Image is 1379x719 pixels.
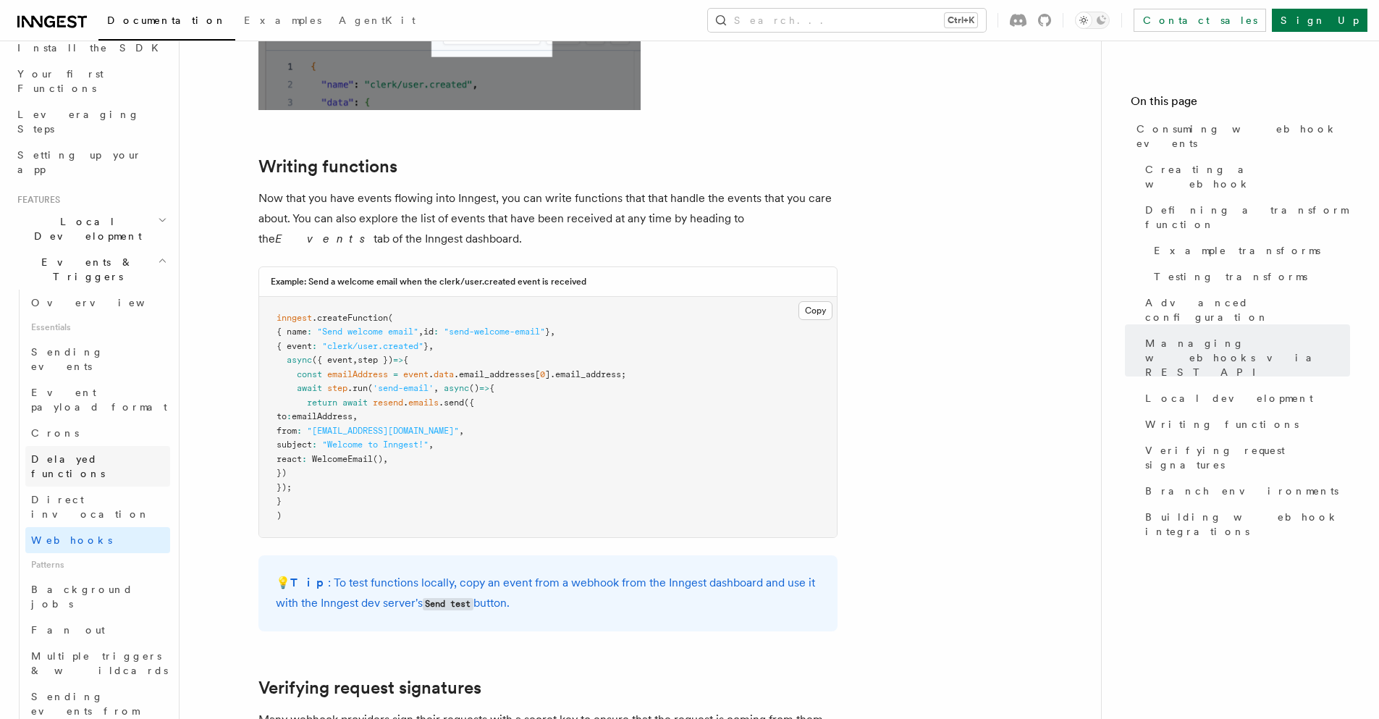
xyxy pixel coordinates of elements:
[434,369,454,379] span: data
[25,617,170,643] a: Fan out
[297,383,322,393] span: await
[403,355,408,365] span: {
[393,355,403,365] span: =>
[31,387,167,413] span: Event payload format
[31,584,133,610] span: Background jobs
[1139,437,1350,478] a: Verifying request signatures
[434,383,439,393] span: ,
[258,188,838,249] p: Now that you have events flowing into Inngest, you can write functions that that handle the event...
[277,454,302,464] span: react
[429,369,434,379] span: .
[287,355,312,365] span: async
[1148,237,1350,264] a: Example transforms
[1145,417,1299,432] span: Writing functions
[1139,330,1350,385] a: Managing webhooks via REST API
[31,427,79,439] span: Crons
[31,297,180,308] span: Overview
[258,156,397,177] a: Writing functions
[423,341,429,351] span: }
[277,426,297,436] span: from
[271,276,586,287] h3: Example: Send a welcome email when the clerk/user.created event is received
[25,643,170,684] a: Multiple triggers & wildcards
[31,624,105,636] span: Fan out
[17,109,140,135] span: Leveraging Steps
[12,214,158,243] span: Local Development
[25,446,170,487] a: Delayed functions
[290,576,328,589] strong: Tip
[1075,12,1110,29] button: Toggle dark mode
[429,341,434,351] span: ,
[464,398,474,408] span: ({
[25,290,170,316] a: Overview
[1139,411,1350,437] a: Writing functions
[277,313,312,323] span: inngest
[1145,391,1313,405] span: Local development
[1131,93,1350,116] h4: On this page
[307,327,312,337] span: :
[276,573,820,614] p: 💡 : To test functions locally, copy an event from a webhook from the Inngest dashboard and use it...
[444,383,469,393] span: async
[12,249,170,290] button: Events & Triggers
[12,142,170,182] a: Setting up your app
[429,440,434,450] span: ,
[25,316,170,339] span: Essentials
[489,383,494,393] span: {
[12,255,158,284] span: Events & Triggers
[275,232,374,245] em: Events
[540,369,545,379] span: 0
[277,440,312,450] span: subject
[373,383,434,393] span: 'send-email'
[12,35,170,61] a: Install the SDK
[297,369,322,379] span: const
[339,14,416,26] span: AgentKit
[25,527,170,553] a: Webhooks
[31,453,105,479] span: Delayed functions
[287,411,292,421] span: :
[25,420,170,446] a: Crons
[317,327,418,337] span: "Send welcome email"
[342,398,368,408] span: await
[12,194,60,206] span: Features
[312,313,388,323] span: .createFunction
[292,411,353,421] span: emailAddress
[17,42,167,54] span: Install the SDK
[545,369,626,379] span: ].email_address;
[1139,197,1350,237] a: Defining a transform function
[945,13,977,28] kbd: Ctrl+K
[798,301,832,320] button: Copy
[1154,269,1307,284] span: Testing transforms
[12,101,170,142] a: Leveraging Steps
[444,327,545,337] span: "send-welcome-email"
[1272,9,1367,32] a: Sign Up
[373,454,383,464] span: ()
[373,398,403,408] span: resend
[12,61,170,101] a: Your first Functions
[1148,264,1350,290] a: Testing transforms
[235,4,330,39] a: Examples
[1139,385,1350,411] a: Local development
[327,369,388,379] span: emailAddress
[418,327,423,337] span: ,
[277,327,307,337] span: { name
[312,454,373,464] span: WelcomeEmail
[347,383,368,393] span: .run
[439,398,464,408] span: .send
[327,383,347,393] span: step
[312,355,353,365] span: ({ event
[353,355,358,365] span: ,
[312,341,317,351] span: :
[1145,295,1350,324] span: Advanced configuration
[1134,9,1266,32] a: Contact sales
[31,650,168,676] span: Multiple triggers & wildcards
[383,454,388,464] span: ,
[1139,504,1350,544] a: Building webhook integrations
[1145,336,1350,379] span: Managing webhooks via REST API
[25,487,170,527] a: Direct invocation
[277,411,287,421] span: to
[408,398,439,408] span: emails
[277,496,282,506] span: }
[434,327,439,337] span: :
[368,383,373,393] span: (
[358,355,393,365] span: step })
[17,68,104,94] span: Your first Functions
